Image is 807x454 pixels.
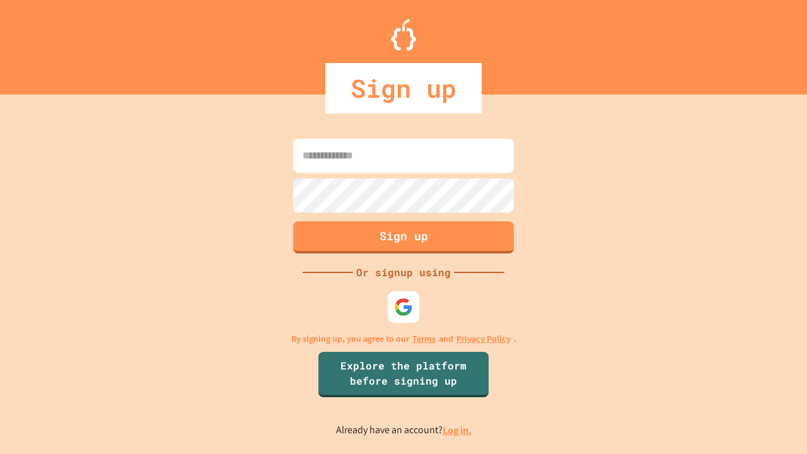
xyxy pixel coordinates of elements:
[293,221,514,253] button: Sign up
[456,332,511,346] a: Privacy Policy
[412,332,436,346] a: Terms
[391,19,416,50] img: Logo.svg
[291,332,516,346] p: By signing up, you agree to our and .
[325,63,482,113] div: Sign up
[394,298,413,317] img: google-icon.svg
[318,352,489,397] a: Explore the platform before signing up
[353,265,454,280] div: Or signup using
[336,422,472,438] p: Already have an account?
[443,424,472,437] a: Log in.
